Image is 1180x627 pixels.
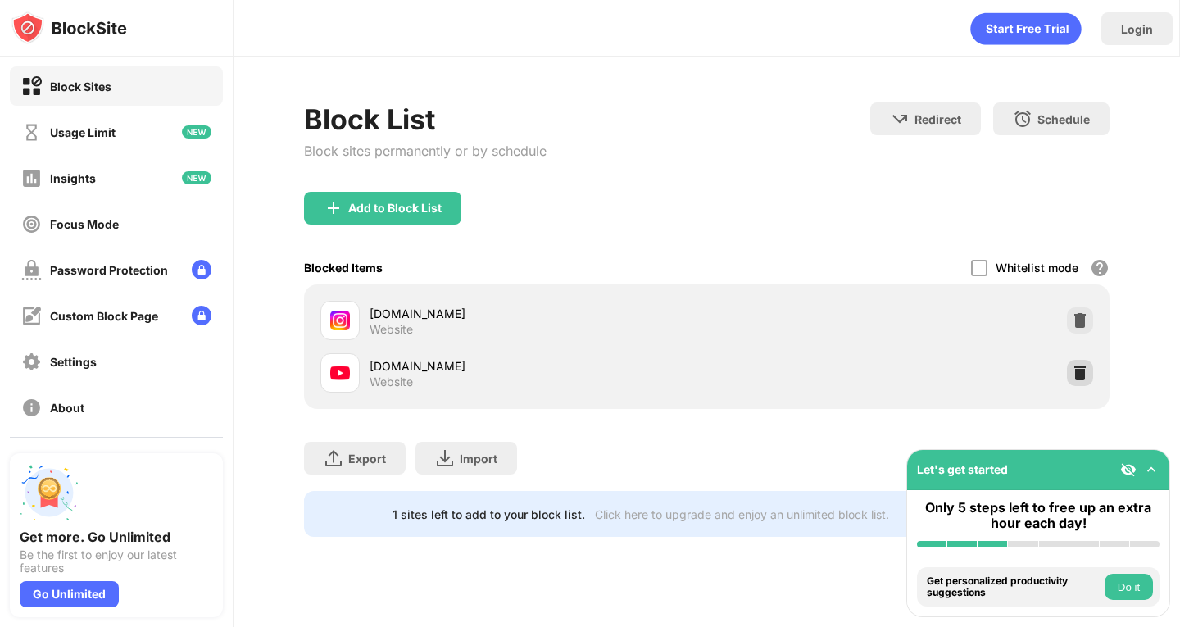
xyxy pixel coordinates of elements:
div: [DOMAIN_NAME] [370,357,706,375]
div: Import [460,452,497,466]
img: time-usage-off.svg [21,122,42,143]
div: Block Sites [50,80,111,93]
div: Get more. Go Unlimited [20,529,213,545]
img: eye-not-visible.svg [1120,461,1137,478]
div: Custom Block Page [50,309,158,323]
div: Blocked Items [304,261,383,275]
img: block-on.svg [21,76,42,97]
div: Website [370,322,413,337]
div: Schedule [1037,112,1090,126]
div: Password Protection [50,263,168,277]
div: animation [970,12,1082,45]
img: new-icon.svg [182,125,211,139]
div: Get personalized productivity suggestions [927,575,1101,599]
img: favicons [330,363,350,383]
div: Settings [50,355,97,369]
div: Whitelist mode [996,261,1078,275]
img: push-unlimited.svg [20,463,79,522]
img: insights-off.svg [21,168,42,189]
div: Only 5 steps left to free up an extra hour each day! [917,500,1160,531]
div: Let's get started [917,462,1008,476]
img: lock-menu.svg [192,306,211,325]
img: logo-blocksite.svg [11,11,127,44]
div: Block List [304,102,547,136]
div: Add to Block List [348,202,442,215]
div: Insights [50,171,96,185]
img: settings-off.svg [21,352,42,372]
div: 1 sites left to add to your block list. [393,507,585,521]
div: Export [348,452,386,466]
div: About [50,401,84,415]
div: Redirect [914,112,961,126]
div: Click here to upgrade and enjoy an unlimited block list. [595,507,889,521]
img: customize-block-page-off.svg [21,306,42,326]
img: password-protection-off.svg [21,260,42,280]
img: omni-setup-toggle.svg [1143,461,1160,478]
div: Website [370,375,413,389]
div: Be the first to enjoy our latest features [20,548,213,575]
div: Focus Mode [50,217,119,231]
div: Usage Limit [50,125,116,139]
img: about-off.svg [21,398,42,418]
div: Login [1121,22,1153,36]
div: Go Unlimited [20,581,119,607]
img: lock-menu.svg [192,260,211,279]
button: Do it [1105,574,1153,600]
img: focus-off.svg [21,214,42,234]
img: new-icon.svg [182,171,211,184]
div: Block sites permanently or by schedule [304,143,547,159]
img: favicons [330,311,350,330]
div: [DOMAIN_NAME] [370,305,706,322]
